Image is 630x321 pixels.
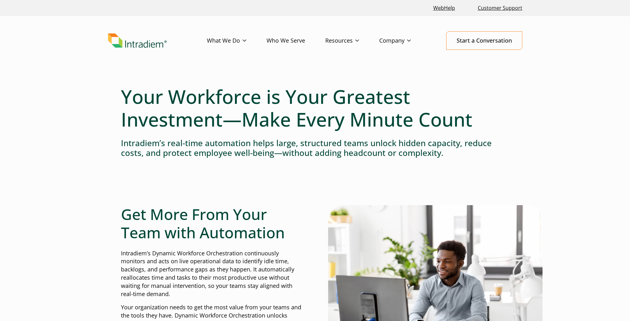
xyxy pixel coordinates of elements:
[121,138,509,158] h4: Intradiem’s real-time automation helps large, structured teams unlock hidden capacity, reduce cos...
[121,205,302,241] h2: Get More From Your Team with Automation
[207,32,267,50] a: What We Do
[325,32,379,50] a: Resources
[475,1,525,15] a: Customer Support
[379,32,431,50] a: Company
[108,33,207,48] a: Link to homepage of Intradiem
[121,85,509,131] h1: Your Workforce is Your Greatest Investment—Make Every Minute Count
[431,1,458,15] a: Link opens in a new window
[108,33,167,48] img: Intradiem
[267,32,325,50] a: Who We Serve
[121,249,302,298] p: Intradiem’s Dynamic Workforce Orchestration continuously monitors and acts on live operational da...
[446,31,522,50] a: Start a Conversation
